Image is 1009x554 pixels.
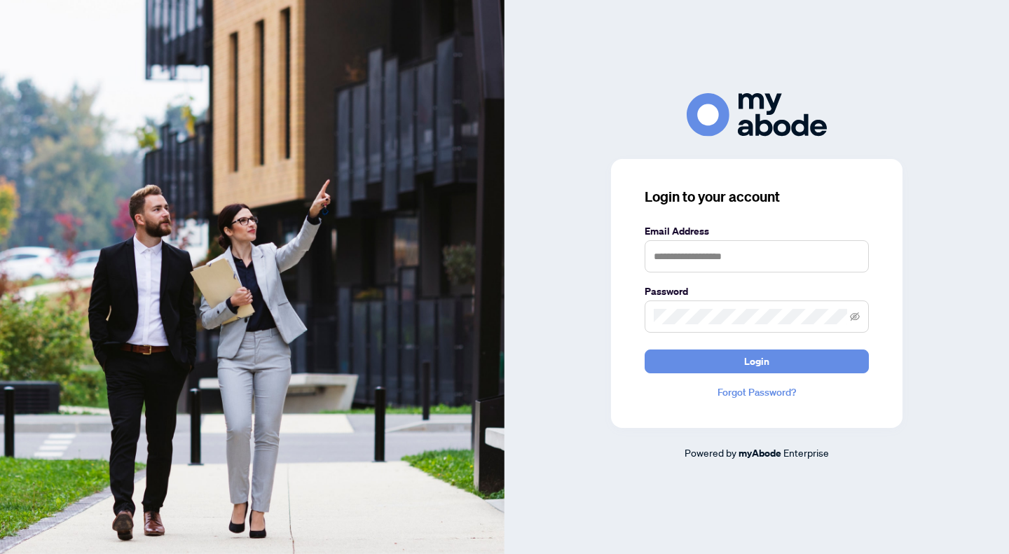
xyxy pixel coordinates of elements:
[783,446,829,459] span: Enterprise
[645,349,869,373] button: Login
[744,350,769,373] span: Login
[645,284,869,299] label: Password
[645,385,869,400] a: Forgot Password?
[850,312,860,321] span: eye-invisible
[739,445,781,461] a: myAbode
[645,187,869,207] h3: Login to your account
[645,223,869,239] label: Email Address
[685,446,736,459] span: Powered by
[687,93,827,136] img: ma-logo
